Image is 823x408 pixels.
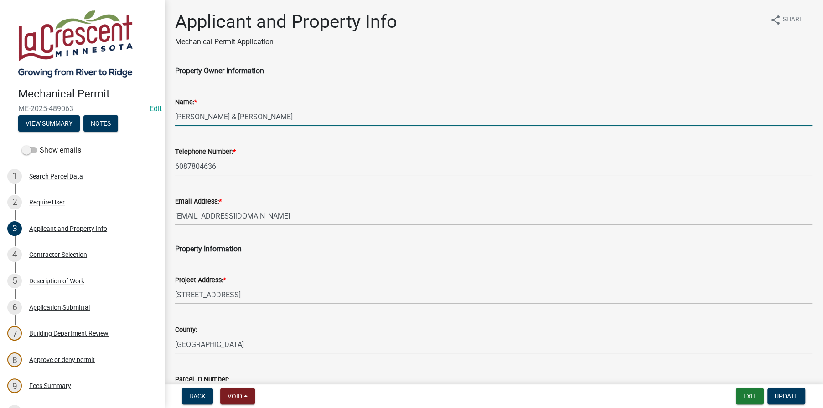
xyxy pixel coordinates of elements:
[18,120,80,127] wm-modal-confirm: Summary
[7,274,22,288] div: 5
[29,278,84,284] div: Description of Work
[175,36,397,47] p: Mechanical Permit Application
[763,11,810,29] button: shareShare
[83,120,118,127] wm-modal-confirm: Notes
[29,382,71,389] div: Fees Summary
[150,104,162,113] wm-modal-confirm: Edit Application Number
[7,378,22,393] div: 9
[7,326,22,341] div: 7
[775,393,798,400] span: Update
[7,352,22,367] div: 8
[189,393,206,400] span: Back
[18,87,157,101] h4: Mechanical Permit
[29,357,95,363] div: Approve or deny permit
[175,66,264,75] span: Property Owner Information
[150,104,162,113] a: Edit
[175,377,229,383] label: Parcel ID Number:
[228,393,242,400] span: Void
[18,104,146,113] span: ME-2025-489063
[175,11,397,33] h1: Applicant and Property Info
[22,145,81,156] label: Show emails
[175,99,197,106] label: Name:
[175,327,197,333] label: County:
[83,115,118,132] button: Notes
[220,388,255,404] button: Void
[7,300,22,315] div: 6
[18,10,133,78] img: City of La Crescent, Minnesota
[7,195,22,209] div: 2
[182,388,213,404] button: Back
[783,15,803,25] span: Share
[175,149,236,155] label: Telephone Number:
[767,388,805,404] button: Update
[736,388,764,404] button: Exit
[7,221,22,236] div: 3
[29,225,107,232] div: Applicant and Property Info
[29,304,90,311] div: Application Submittal
[18,115,80,132] button: View Summary
[29,251,87,258] div: Contractor Selection
[29,330,109,337] div: Building Department Review
[29,173,83,179] div: Search Parcel Data
[7,169,22,184] div: 1
[7,247,22,262] div: 4
[175,277,226,284] label: Project Address:
[29,199,65,205] div: Require User
[770,15,781,25] i: share
[175,199,222,205] label: Email Address:
[175,245,242,253] span: Property Information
